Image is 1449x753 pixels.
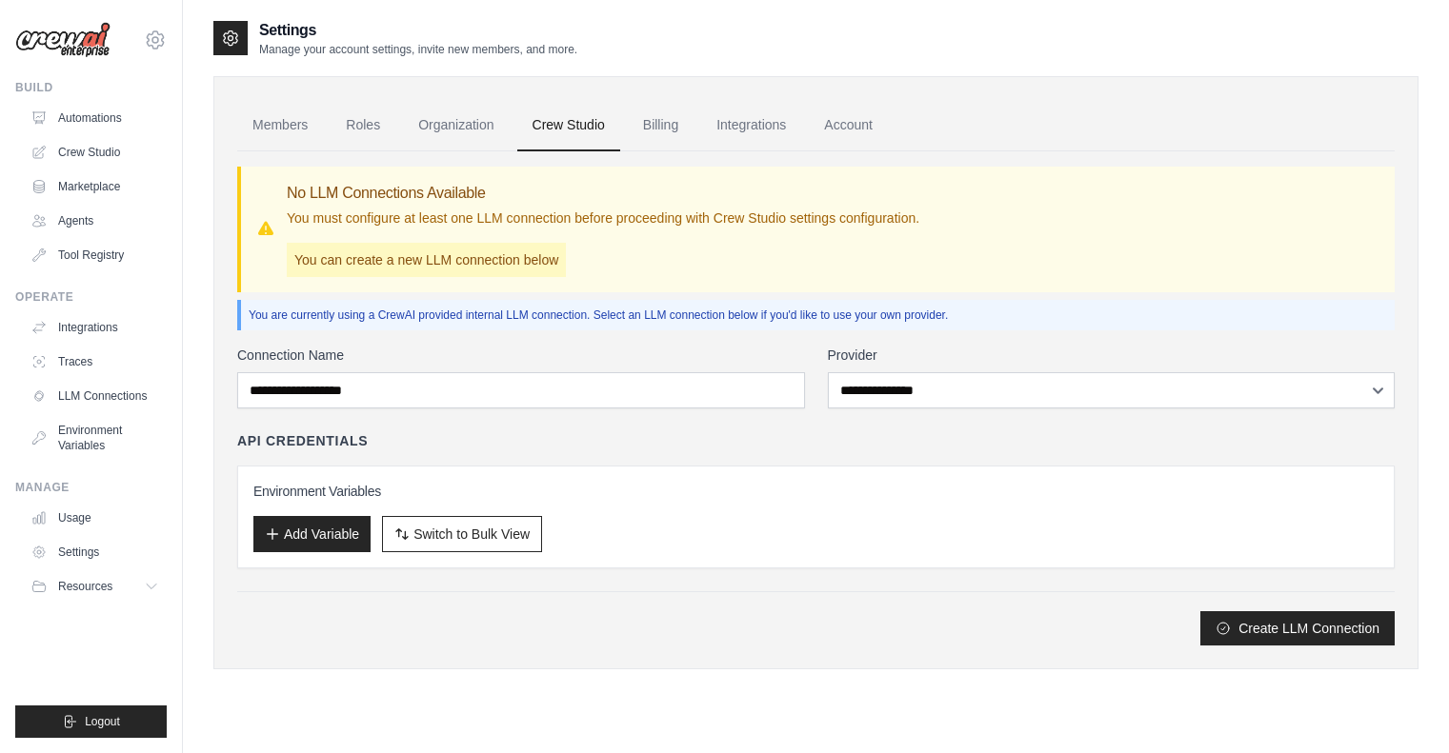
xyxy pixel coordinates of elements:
button: Add Variable [253,516,371,552]
a: Organization [403,100,509,151]
a: Agents [23,206,167,236]
h3: Environment Variables [253,482,1379,501]
div: Operate [15,289,167,305]
button: Logout [15,705,167,738]
p: You must configure at least one LLM connection before proceeding with Crew Studio settings config... [287,208,919,228]
p: You are currently using a CrewAI provided internal LLM connection. Select an LLM connection below... [249,307,1387,323]
a: Marketplace [23,171,167,202]
div: Manage [15,480,167,495]
div: Build [15,80,167,95]
a: Members [237,100,323,151]
label: Connection Name [237,346,805,365]
h3: No LLM Connections Available [287,182,919,205]
a: Billing [628,100,694,151]
h4: API Credentials [237,431,368,450]
button: Create LLM Connection [1200,611,1395,645]
a: Tool Registry [23,240,167,270]
a: Traces [23,347,167,377]
a: Roles [331,100,395,151]
a: Integrations [23,312,167,343]
a: Crew Studio [517,100,620,151]
a: Integrations [701,100,801,151]
a: Settings [23,537,167,567]
a: Account [809,100,888,151]
button: Resources [23,571,167,602]
span: Switch to Bulk View [413,525,530,544]
h2: Settings [259,19,577,42]
button: Switch to Bulk View [382,516,542,552]
label: Provider [828,346,1396,365]
img: Logo [15,22,111,58]
a: Usage [23,503,167,533]
a: Crew Studio [23,137,167,168]
p: You can create a new LLM connection below [287,243,566,277]
span: Resources [58,579,112,594]
p: Manage your account settings, invite new members, and more. [259,42,577,57]
a: LLM Connections [23,381,167,411]
a: Environment Variables [23,415,167,461]
a: Automations [23,103,167,133]
span: Logout [85,714,120,729]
